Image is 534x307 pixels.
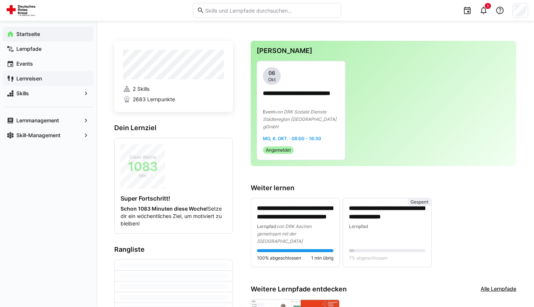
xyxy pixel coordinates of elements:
[114,245,233,254] h3: Rangliste
[114,124,233,132] h3: Dein Lernziel
[263,109,275,115] span: Event
[257,255,301,261] span: 100% abgeschlossen
[487,4,489,8] span: 1
[481,285,516,293] a: Alle Lernpfade
[349,224,368,229] span: Lernpfad
[133,96,175,103] span: 2683 Lernpunkte
[268,77,276,83] span: Okt
[311,255,333,261] span: 1 min übrig
[251,184,516,192] h3: Weiter lernen
[133,85,149,93] span: 2 Skills
[257,47,510,55] h3: [PERSON_NAME]
[257,224,311,244] span: von DRK Aachen gemeinsam mit der [GEOGRAPHIC_DATA]
[204,7,337,14] input: Skills und Lernpfade durchsuchen…
[268,69,275,77] span: 06
[263,136,321,141] span: Mo, 6. Okt. · 08:00 - 16:30
[266,147,291,153] span: Angemeldet
[411,199,428,205] span: Gesperrt
[257,224,276,229] span: Lernpfad
[121,205,208,212] strong: Schon 1083 Minuten diese Woche!
[123,85,224,93] a: 2 Skills
[251,285,347,293] h3: Weitere Lernpfade entdecken
[121,205,227,227] p: Setze dir ein wöchentliches Ziel, um motiviert zu bleiben!
[263,109,336,129] span: von DRK Soziale Dienste Städteregion [GEOGRAPHIC_DATA] gGmbH
[121,195,227,202] h4: Super Fortschritt!
[349,255,388,261] span: 7% abgeschlossen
